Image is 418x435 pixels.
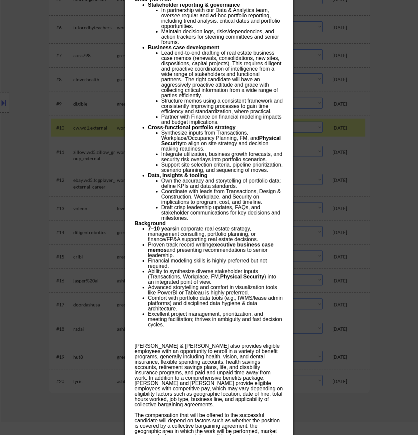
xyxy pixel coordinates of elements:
[161,205,283,221] li: Draft crisp leadership updates, FAQs, and stakeholder communications for key decisions and milest...
[148,226,175,231] b: 7–10 years
[148,269,283,285] li: Ability to synthesize diverse stakeholder inputs (Transactions, Workplace, FM, ) into an integrat...
[148,242,273,253] b: executive business case memos
[161,29,283,45] li: Maintain decision logs, risks/dependencies, and action trackers for steering committees and senio...
[148,125,235,130] b: Cross-functional portfolio strategy
[161,162,283,173] li: Support site selection criteria, pipeline prioritization, scenario planning, and sequencing of mo...
[148,2,240,8] b: Stakeholder reporting & governance
[148,45,219,50] b: Business case development
[148,173,208,178] b: Data, insights & tooling
[161,189,283,205] li: Coordinate with leads from Transactions, Design & Construction, Workplace, and Security on implic...
[161,135,281,146] b: Physical Security
[148,226,283,242] li: in corporate real estate strategy, management consulting, portfolio planning, or finance/FP&A sup...
[161,152,283,162] li: Integrate utilization, business growth forecasts, and security risk overlays into portfolio scena...
[161,114,283,125] li: Partner with Finance on financial modeling impacts and budget implications.
[135,220,166,226] b: Background
[148,242,283,258] li: Proven track record writing and presenting recommendations to senior leadership.
[161,8,283,29] li: In partnership with our Data & Analytics team, oversee regular and ad-hoc portfolio reporting, in...
[161,178,283,189] li: Own the accuracy and storytelling of portfolio data; define KPIs and data standards.
[220,274,264,279] b: Physical Security
[161,50,283,98] li: Lead end-to-end drafting of real estate business case memos (renewals, consolidations, new sites,...
[161,130,283,152] li: Synthesize inputs from Transactions, Workplace/Occupancy Planning, FM, and to align on site strat...
[148,258,283,269] li: Financial modeling skills is highly preferred but not required.
[148,295,283,311] li: Comfort with portfolio data tools (e.g., IWMS/lease admin platforms) and disciplined data hygiene...
[148,285,283,295] li: Advanced storytelling and comfort in visualization tools like PowerBI or Tableau is highly prefer...
[148,311,283,327] li: Excellent project management, prioritization, and meeting facilitation; thrives in ambiguity and ...
[161,98,283,114] li: Structure memos using a consistent framework and consistently improving processes to gain time ef...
